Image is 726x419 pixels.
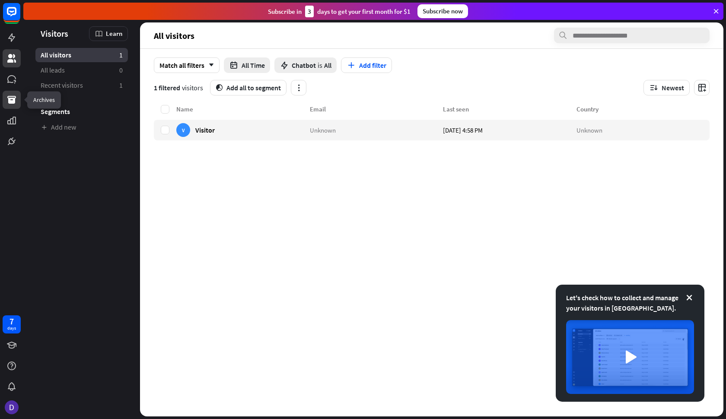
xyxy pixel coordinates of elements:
span: All visitors [154,31,194,41]
span: is [318,61,322,70]
a: Recent visitors 1 [35,78,128,92]
div: 3 [305,6,314,17]
div: Subscribe in days to get your first month for $1 [268,6,411,17]
span: All visitors [41,51,71,60]
button: All Time [224,57,270,73]
span: 1 filtered [154,83,180,92]
aside: 1 [119,81,123,90]
div: Name [176,105,310,113]
a: Add new [35,120,128,134]
span: Learn [106,29,122,38]
span: All [324,61,331,70]
aside: 0 [119,66,123,75]
div: V [176,123,190,137]
button: segmentAdd all to segment [210,80,287,95]
button: Open LiveChat chat widget [7,3,33,29]
i: arrow_down [204,63,214,68]
span: Visitors [41,29,68,38]
div: Match all filters [154,57,220,73]
span: Visitor [195,126,215,134]
aside: 1 [119,51,123,60]
button: Add filter [341,57,392,73]
img: image [566,320,694,394]
div: Email [310,105,443,113]
button: Newest [643,80,690,95]
h3: Segments [35,107,128,116]
span: Unknown [310,126,336,134]
div: days [7,325,16,331]
span: visitors [182,83,203,92]
div: Country [576,105,710,113]
div: 7 [10,317,14,325]
span: Recent visitors [41,81,83,90]
div: Last seen [443,105,576,113]
i: segment [216,84,223,91]
span: [DATE] 4:58 PM [443,126,483,134]
span: All leads [41,66,65,75]
span: Chatbot [292,61,316,70]
a: All leads 0 [35,63,128,77]
a: 7 days [3,315,21,333]
span: Unknown [576,126,602,134]
div: Let's check how to collect and manage your visitors in [GEOGRAPHIC_DATA]. [566,292,694,313]
div: Subscribe now [417,4,468,18]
